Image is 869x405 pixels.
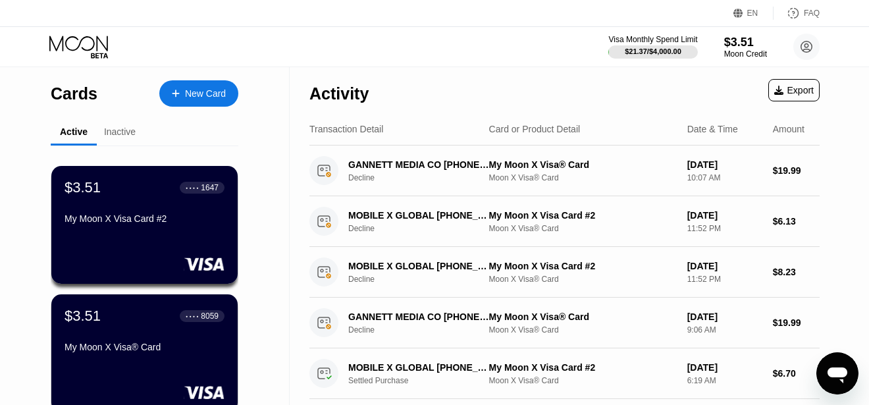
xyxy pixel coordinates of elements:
[773,216,820,227] div: $6.13
[687,311,762,322] div: [DATE]
[489,224,677,233] div: Moon X Visa® Card
[687,124,738,134] div: Date & Time
[608,35,697,44] div: Visa Monthly Spend Limit
[816,352,858,394] iframe: Button to launch messaging window
[687,376,762,385] div: 6:19 AM
[687,224,762,233] div: 11:52 PM
[489,159,677,170] div: My Moon X Visa® Card
[348,159,490,170] div: GANNETT MEDIA CO [PHONE_NUMBER] US
[348,376,500,385] div: Settled Purchase
[768,79,820,101] div: Export
[733,7,774,20] div: EN
[489,362,677,373] div: My Moon X Visa Card #2
[186,314,199,318] div: ● ● ● ●
[687,173,762,182] div: 10:07 AM
[489,173,677,182] div: Moon X Visa® Card
[51,84,97,103] div: Cards
[348,275,500,284] div: Decline
[724,36,767,59] div: $3.51Moon Credit
[687,362,762,373] div: [DATE]
[60,126,88,137] div: Active
[348,261,490,271] div: MOBILE X GLOBAL [PHONE_NUMBER] US
[104,126,136,137] div: Inactive
[348,173,500,182] div: Decline
[773,124,804,134] div: Amount
[489,124,581,134] div: Card or Product Detail
[774,7,820,20] div: FAQ
[625,47,681,55] div: $21.37 / $4,000.00
[201,183,219,192] div: 1647
[65,179,101,196] div: $3.51
[724,49,767,59] div: Moon Credit
[489,210,677,221] div: My Moon X Visa Card #2
[489,376,677,385] div: Moon X Visa® Card
[773,368,820,379] div: $6.70
[201,311,219,321] div: 8059
[724,36,767,49] div: $3.51
[489,311,677,322] div: My Moon X Visa® Card
[774,85,814,95] div: Export
[687,261,762,271] div: [DATE]
[309,196,820,247] div: MOBILE X GLOBAL [PHONE_NUMBER] USDeclineMy Moon X Visa Card #2Moon X Visa® Card[DATE]11:52 PM$6.13
[804,9,820,18] div: FAQ
[348,325,500,335] div: Decline
[65,213,224,224] div: My Moon X Visa Card #2
[348,362,490,373] div: MOBILE X GLOBAL [PHONE_NUMBER] US
[185,88,226,99] div: New Card
[159,80,238,107] div: New Card
[309,247,820,298] div: MOBILE X GLOBAL [PHONE_NUMBER] USDeclineMy Moon X Visa Card #2Moon X Visa® Card[DATE]11:52 PM$8.23
[773,165,820,176] div: $19.99
[65,342,224,352] div: My Moon X Visa® Card
[309,84,369,103] div: Activity
[687,325,762,335] div: 9:06 AM
[51,166,238,284] div: $3.51● ● ● ●1647My Moon X Visa Card #2
[773,267,820,277] div: $8.23
[348,210,490,221] div: MOBILE X GLOBAL [PHONE_NUMBER] US
[773,317,820,328] div: $19.99
[687,275,762,284] div: 11:52 PM
[309,124,383,134] div: Transaction Detail
[186,186,199,190] div: ● ● ● ●
[608,35,697,59] div: Visa Monthly Spend Limit$21.37/$4,000.00
[348,224,500,233] div: Decline
[309,146,820,196] div: GANNETT MEDIA CO [PHONE_NUMBER] USDeclineMy Moon X Visa® CardMoon X Visa® Card[DATE]10:07 AM$19.99
[747,9,758,18] div: EN
[309,348,820,399] div: MOBILE X GLOBAL [PHONE_NUMBER] USSettled PurchaseMy Moon X Visa Card #2Moon X Visa® Card[DATE]6:1...
[309,298,820,348] div: GANNETT MEDIA CO [PHONE_NUMBER] USDeclineMy Moon X Visa® CardMoon X Visa® Card[DATE]9:06 AM$19.99
[489,325,677,335] div: Moon X Visa® Card
[348,311,490,322] div: GANNETT MEDIA CO [PHONE_NUMBER] US
[489,275,677,284] div: Moon X Visa® Card
[65,308,101,325] div: $3.51
[687,210,762,221] div: [DATE]
[687,159,762,170] div: [DATE]
[489,261,677,271] div: My Moon X Visa Card #2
